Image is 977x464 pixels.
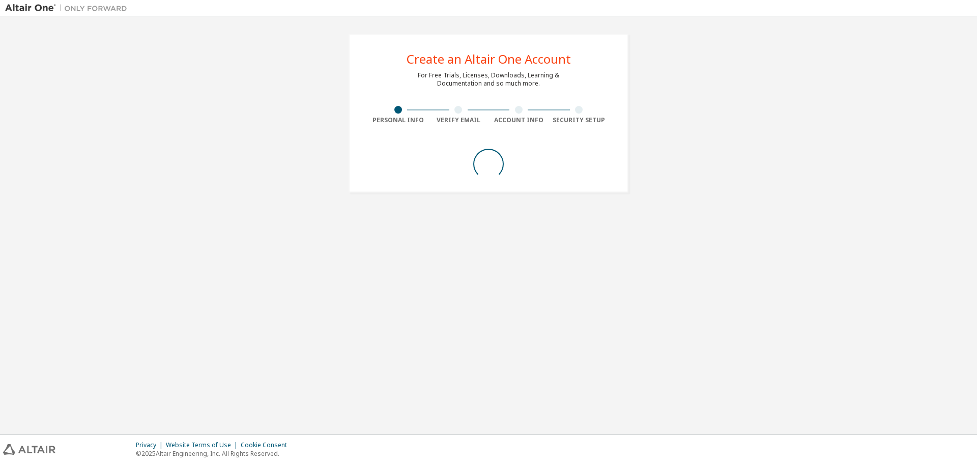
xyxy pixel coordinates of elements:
div: For Free Trials, Licenses, Downloads, Learning & Documentation and so much more. [418,71,559,88]
p: © 2025 Altair Engineering, Inc. All Rights Reserved. [136,449,293,458]
div: Account Info [489,116,549,124]
img: Altair One [5,3,132,13]
div: Personal Info [368,116,428,124]
div: Create an Altair One Account [407,53,571,65]
div: Cookie Consent [241,441,293,449]
div: Security Setup [549,116,610,124]
div: Verify Email [428,116,489,124]
div: Website Terms of Use [166,441,241,449]
img: altair_logo.svg [3,444,55,455]
div: Privacy [136,441,166,449]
